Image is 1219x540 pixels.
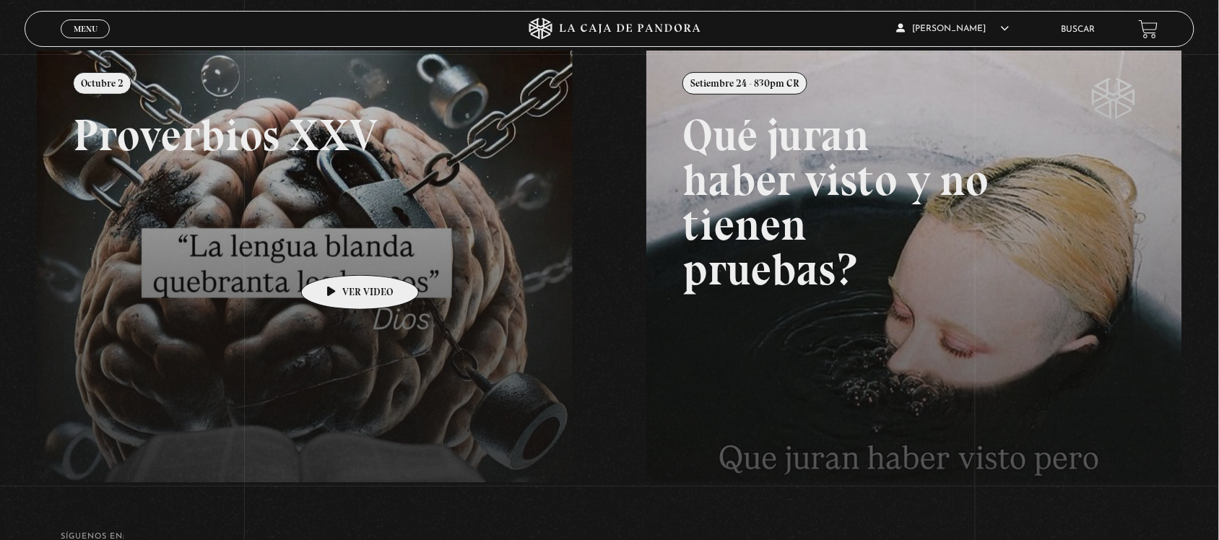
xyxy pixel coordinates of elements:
[74,25,97,33] span: Menu
[1139,19,1158,38] a: View your shopping cart
[69,37,103,47] span: Cerrar
[897,25,1010,33] span: [PERSON_NAME]
[1062,25,1096,34] a: Buscar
